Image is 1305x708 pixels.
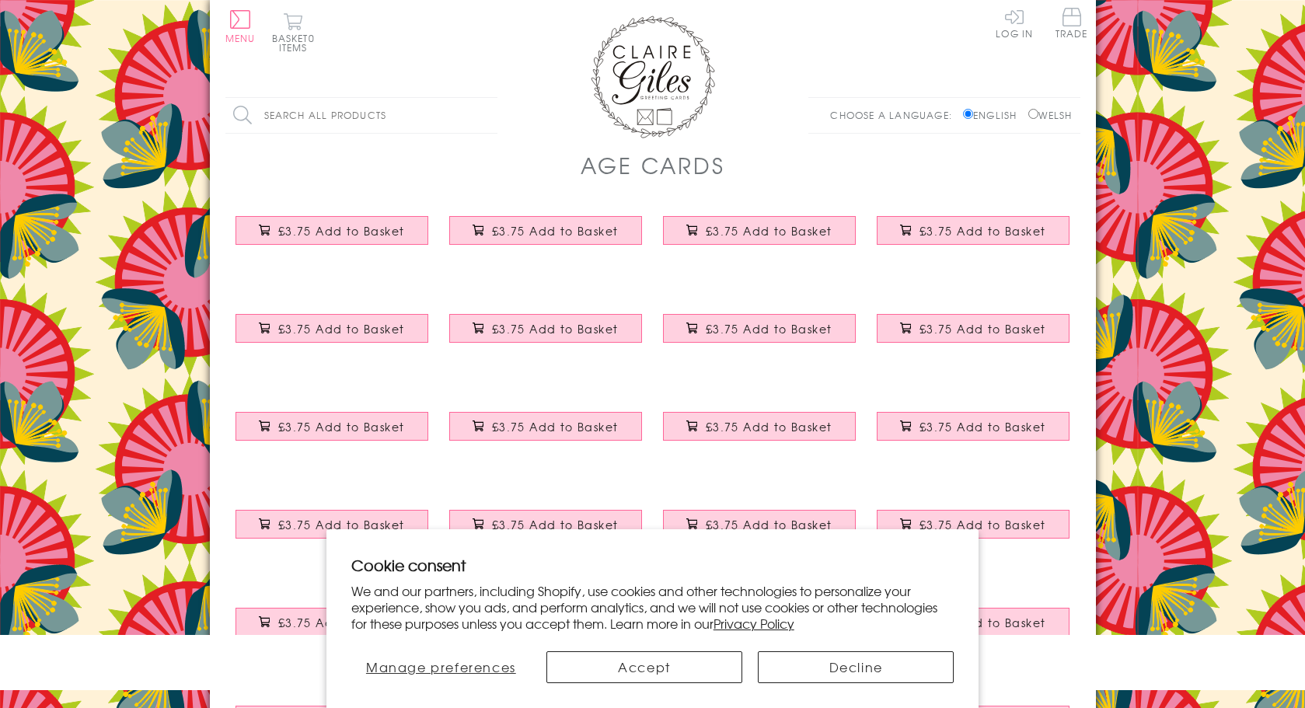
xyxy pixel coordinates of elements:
[272,12,315,52] button: Basket0 items
[278,615,405,630] span: £3.75 Add to Basket
[449,216,642,245] button: £3.75 Add to Basket
[653,498,867,565] a: Birthday Card, Age 3 - Blue, Happy 3rd Birthday, Embellished with pompoms £3.75 Add to Basket
[653,400,867,467] a: Birthday Card, Age 1, Pink, 1st Birthday, Embellished with pompoms £3.75 Add to Basket
[653,302,867,369] a: Birthday Card, Age 70 - Flower Power, Happy 70th Birthday, Embellished with pompoms £3.75 Add to ...
[492,223,619,239] span: £3.75 Add to Basket
[225,31,256,45] span: Menu
[236,314,428,343] button: £3.75 Add to Basket
[919,321,1046,337] span: £3.75 Add to Basket
[225,400,439,467] a: Birthday Card, Age 90 - Starburst, Happy 90th Birthday, Embellished with pompoms £3.75 Add to Basket
[919,517,1046,532] span: £3.75 Add to Basket
[449,510,642,539] button: £3.75 Add to Basket
[279,31,315,54] span: 0 items
[581,149,725,181] h1: Age Cards
[867,302,1080,369] a: Birthday Card, Age 80 - Wheel, Happy 80th Birthday, Embellished with pompoms £3.75 Add to Basket
[351,554,954,576] h2: Cookie consent
[278,419,405,434] span: £3.75 Add to Basket
[225,10,256,43] button: Menu
[830,108,960,122] p: Choose a language:
[867,498,1080,565] a: Birthday Card, Age 3, Pink, Happy 3rd Birthday, Embellished with pompoms £3.75 Add to Basket
[449,412,642,441] button: £3.75 Add to Basket
[996,8,1033,38] a: Log In
[439,204,653,271] a: Birthday Card, Age 21 - Blue Circle, Happy 21st Birthday, Embellished with pompoms £3.75 Add to B...
[919,615,1046,630] span: £3.75 Add to Basket
[877,412,1069,441] button: £3.75 Add to Basket
[919,419,1046,434] span: £3.75 Add to Basket
[225,204,439,271] a: Birthday Card, Age 18 - Pink Circle, Happy 18th Birthday, Embellished with pompoms £3.75 Add to B...
[877,216,1069,245] button: £3.75 Add to Basket
[225,98,497,133] input: Search all products
[663,412,856,441] button: £3.75 Add to Basket
[225,302,439,369] a: Birthday Card, Age 50 - Chequers, Happy 50th Birthday, Embellished with pompoms £3.75 Add to Basket
[714,614,794,633] a: Privacy Policy
[963,108,1024,122] label: English
[439,498,653,565] a: Birthday Card, Age 2 - Blue, 2 Today, Embellished with colourful pompoms £3.75 Add to Basket
[877,510,1069,539] button: £3.75 Add to Basket
[963,109,973,119] input: English
[706,517,832,532] span: £3.75 Add to Basket
[439,400,653,467] a: Birthday Card, Age 100 - Petal, Happy 100th Birthday, Embellished with pompoms £3.75 Add to Basket
[1056,8,1088,38] span: Trade
[663,314,856,343] button: £3.75 Add to Basket
[236,216,428,245] button: £3.75 Add to Basket
[591,16,715,138] img: Claire Giles Greetings Cards
[1056,8,1088,41] a: Trade
[492,321,619,337] span: £3.75 Add to Basket
[653,204,867,271] a: Birthday Card, Age 30 - Flowers, Happy 30th Birthday, Embellished with pompoms £3.75 Add to Basket
[706,223,832,239] span: £3.75 Add to Basket
[546,651,742,683] button: Accept
[351,583,954,631] p: We and our partners, including Shopify, use cookies and other technologies to personalize your ex...
[236,510,428,539] button: £3.75 Add to Basket
[758,651,954,683] button: Decline
[1028,109,1038,119] input: Welsh
[877,314,1069,343] button: £3.75 Add to Basket
[482,98,497,133] input: Search
[706,321,832,337] span: £3.75 Add to Basket
[278,517,405,532] span: £3.75 Add to Basket
[706,419,832,434] span: £3.75 Add to Basket
[492,419,619,434] span: £3.75 Add to Basket
[351,651,531,683] button: Manage preferences
[867,204,1080,271] a: Birthday Card, Age 40 - Starburst, Happy 40th Birthday, Embellished with pompoms £3.75 Add to Basket
[449,314,642,343] button: £3.75 Add to Basket
[1028,108,1073,122] label: Welsh
[236,412,428,441] button: £3.75 Add to Basket
[439,302,653,369] a: Birthday Card, Age 60 - Sunshine, Happy 60th Birthday, Embellished with pompoms £3.75 Add to Basket
[919,223,1046,239] span: £3.75 Add to Basket
[236,608,428,637] button: £3.75 Add to Basket
[225,498,439,565] a: Birthday Card, Age 2 - Pink, 2 Today, Embellished with colourful pompoms £3.75 Add to Basket
[225,596,439,663] a: Birthday Card, Age 4 - Pink, It's your 4th Birthday, Embellished with pompoms £3.75 Add to Basket
[867,400,1080,467] a: Birthday Card, Age 1, Blue, 1st Birthday, Embellished with pompoms £3.75 Add to Basket
[663,216,856,245] button: £3.75 Add to Basket
[278,223,405,239] span: £3.75 Add to Basket
[366,657,516,676] span: Manage preferences
[492,517,619,532] span: £3.75 Add to Basket
[663,510,856,539] button: £3.75 Add to Basket
[278,321,405,337] span: £3.75 Add to Basket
